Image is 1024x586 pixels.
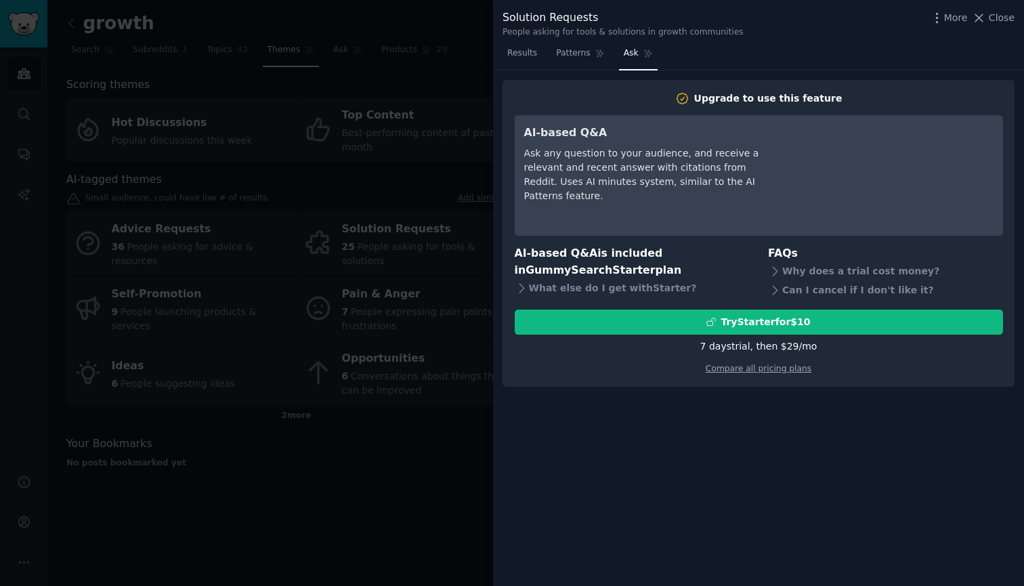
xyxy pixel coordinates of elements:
[972,11,1015,25] button: Close
[619,43,658,70] a: Ask
[556,47,590,60] span: Patterns
[515,245,750,278] h3: AI-based Q&A is included in plan
[768,245,1003,262] h3: FAQs
[930,11,968,25] button: More
[944,11,968,25] span: More
[524,146,771,203] div: Ask any question to your audience, and receive a relevant and recent answer with citations from R...
[524,125,771,142] h3: AI-based Q&A
[768,281,1003,300] div: Can I cancel if I don't like it?
[507,47,537,60] span: Results
[721,315,810,329] div: Try Starter for $10
[503,26,744,39] div: People asking for tools & solutions in growth communities
[551,43,609,70] a: Patterns
[503,9,744,26] div: Solution Requests
[515,310,1003,335] button: TryStarterfor$10
[989,11,1015,25] span: Close
[515,278,750,297] div: What else do I get with Starter ?
[503,43,542,70] a: Results
[700,339,817,354] div: 7 days trial, then $ 29 /mo
[706,364,811,373] a: Compare all pricing plans
[694,91,842,106] div: Upgrade to use this feature
[624,47,639,60] span: Ask
[526,264,655,276] span: GummySearch Starter
[768,262,1003,281] div: Why does a trial cost money?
